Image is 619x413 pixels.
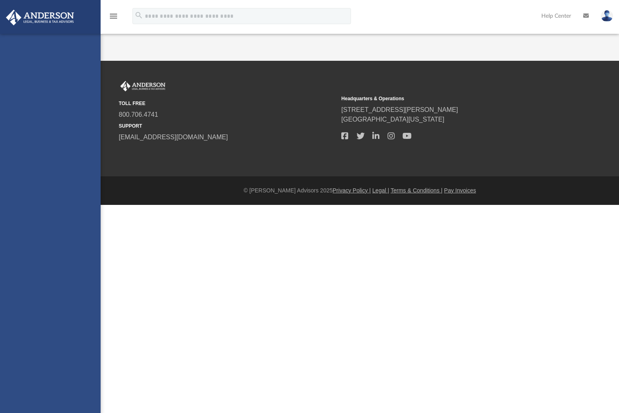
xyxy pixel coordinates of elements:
img: Anderson Advisors Platinum Portal [4,10,76,25]
small: Headquarters & Operations [341,95,558,102]
a: 800.706.4741 [119,111,158,118]
a: Privacy Policy | [333,187,371,194]
i: menu [109,11,118,21]
a: Terms & Conditions | [391,187,443,194]
i: search [134,11,143,20]
small: SUPPORT [119,122,336,130]
small: TOLL FREE [119,100,336,107]
a: Legal | [372,187,389,194]
a: [STREET_ADDRESS][PERSON_NAME] [341,106,458,113]
div: © [PERSON_NAME] Advisors 2025 [101,186,619,195]
a: Pay Invoices [444,187,476,194]
a: [GEOGRAPHIC_DATA][US_STATE] [341,116,444,123]
a: [EMAIL_ADDRESS][DOMAIN_NAME] [119,134,228,140]
a: menu [109,15,118,21]
img: Anderson Advisors Platinum Portal [119,81,167,91]
img: User Pic [601,10,613,22]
